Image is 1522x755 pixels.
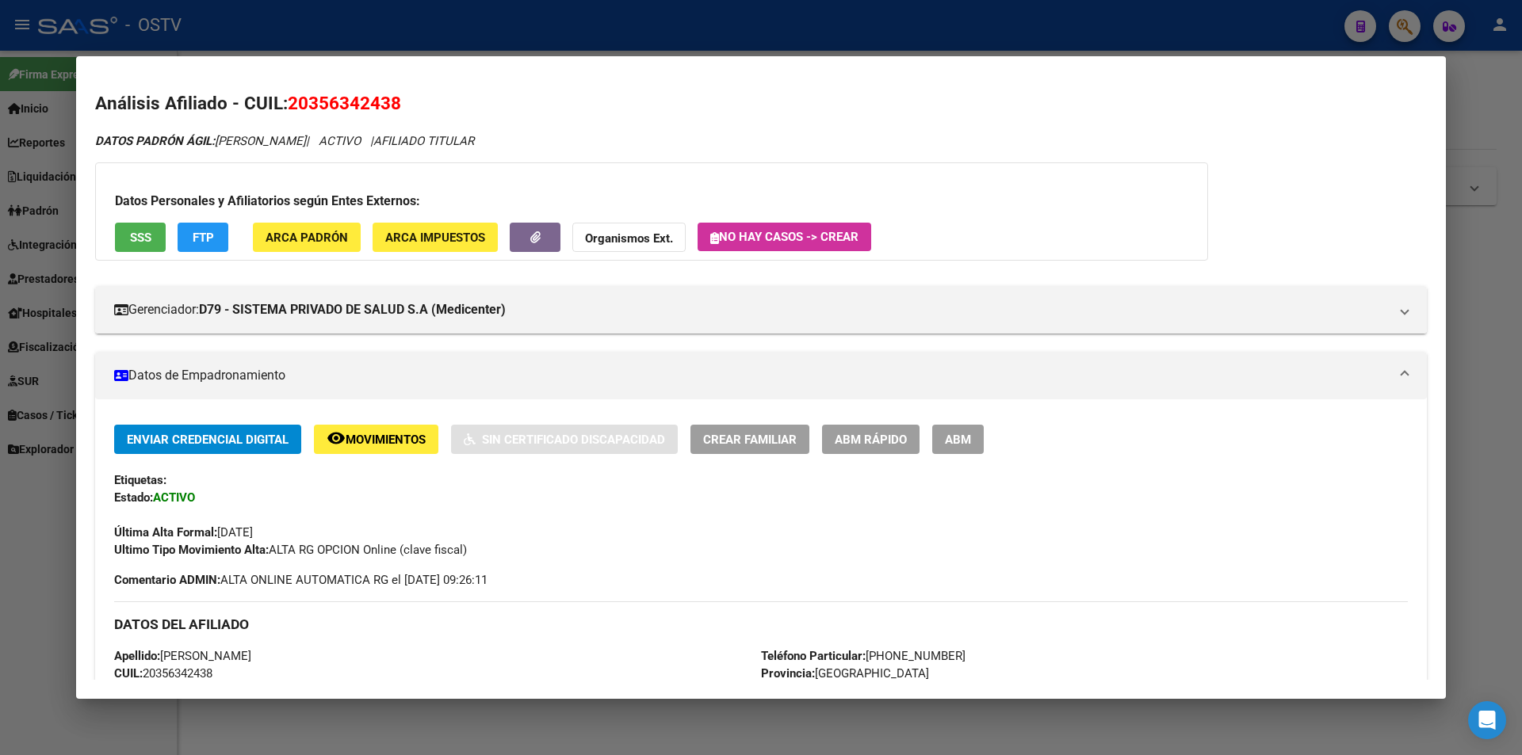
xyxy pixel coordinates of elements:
[193,231,214,245] span: FTP
[703,433,797,447] span: Crear Familiar
[153,490,195,505] strong: ACTIVO
[314,425,438,454] button: Movimientos
[822,425,920,454] button: ABM Rápido
[114,649,251,663] span: [PERSON_NAME]
[199,300,506,319] strong: D79 - SISTEMA PRIVADO DE SALUD S.A (Medicenter)
[835,433,907,447] span: ABM Rápido
[761,666,929,681] span: [GEOGRAPHIC_DATA]
[932,425,984,454] button: ABM
[327,429,346,448] mat-icon: remove_red_eye
[130,231,151,245] span: SSS
[114,490,153,505] strong: Estado:
[95,134,215,148] strong: DATOS PADRÓN ÁGIL:
[698,223,871,251] button: No hay casos -> Crear
[95,352,1427,399] mat-expansion-panel-header: Datos de Empadronamiento
[95,134,474,148] i: | ACTIVO |
[114,649,160,663] strong: Apellido:
[690,425,809,454] button: Crear Familiar
[373,223,498,252] button: ARCA Impuestos
[95,286,1427,334] mat-expansion-panel-header: Gerenciador:D79 - SISTEMA PRIVADO DE SALUD S.A (Medicenter)
[127,433,289,447] span: Enviar Credencial Digital
[178,223,228,252] button: FTP
[451,425,678,454] button: Sin Certificado Discapacidad
[761,649,866,663] strong: Teléfono Particular:
[288,93,401,113] span: 20356342438
[114,543,467,557] span: ALTA RG OPCION Online (clave fiscal)
[945,433,971,447] span: ABM
[114,300,1389,319] mat-panel-title: Gerenciador:
[115,192,1188,211] h3: Datos Personales y Afiliatorios según Entes Externos:
[346,433,426,447] span: Movimientos
[482,433,665,447] span: Sin Certificado Discapacidad
[585,231,673,246] strong: Organismos Ext.
[385,231,485,245] span: ARCA Impuestos
[114,666,143,681] strong: CUIL:
[253,223,361,252] button: ARCA Padrón
[114,543,269,557] strong: Ultimo Tipo Movimiento Alta:
[95,134,306,148] span: [PERSON_NAME]
[572,223,686,252] button: Organismos Ext.
[710,230,859,244] span: No hay casos -> Crear
[114,525,217,540] strong: Última Alta Formal:
[114,425,301,454] button: Enviar Credencial Digital
[114,525,253,540] span: [DATE]
[373,134,474,148] span: AFILIADO TITULAR
[114,473,166,487] strong: Etiquetas:
[114,573,220,587] strong: Comentario ADMIN:
[114,571,488,589] span: ALTA ONLINE AUTOMATICA RG el [DATE] 09:26:11
[115,223,166,252] button: SSS
[95,90,1427,117] h2: Análisis Afiliado - CUIL:
[114,616,1408,633] h3: DATOS DEL AFILIADO
[1468,701,1506,739] div: Open Intercom Messenger
[761,666,815,681] strong: Provincia:
[761,649,966,663] span: [PHONE_NUMBER]
[114,366,1389,385] mat-panel-title: Datos de Empadronamiento
[114,666,212,681] span: 20356342438
[266,231,348,245] span: ARCA Padrón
